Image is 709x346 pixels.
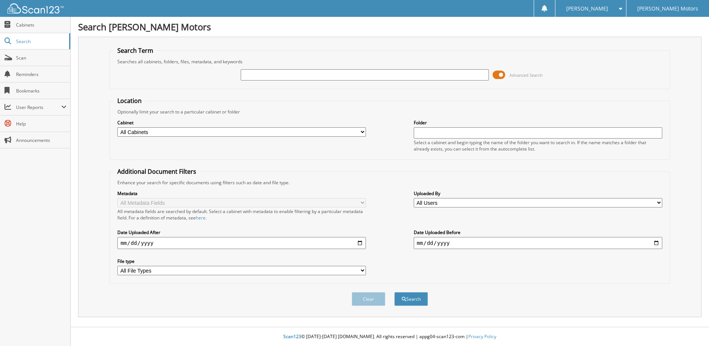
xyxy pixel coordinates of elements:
[637,6,698,11] span: [PERSON_NAME] Motors
[16,137,67,143] span: Announcements
[16,121,67,127] span: Help
[468,333,496,340] a: Privacy Policy
[16,22,67,28] span: Cabinets
[352,292,385,306] button: Clear
[114,167,200,176] legend: Additional Document Filters
[394,292,428,306] button: Search
[414,119,662,126] label: Folder
[117,258,366,264] label: File type
[16,55,67,61] span: Scan
[414,190,662,197] label: Uploaded By
[16,71,67,78] span: Reminders
[117,190,366,197] label: Metadata
[114,58,666,65] div: Searches all cabinets, folders, files, metadata, and keywords
[414,139,662,152] div: Select a cabinet and begin typing the name of the folder you want to search in. If the name match...
[117,237,366,249] input: start
[7,3,64,13] img: scan123-logo-white.svg
[78,21,702,33] h1: Search [PERSON_NAME] Motors
[566,6,608,11] span: [PERSON_NAME]
[114,46,157,55] legend: Search Term
[414,229,662,236] label: Date Uploaded Before
[114,179,666,186] div: Enhance your search for specific documents using filters such as date and file type.
[16,38,65,45] span: Search
[196,215,206,221] a: here
[16,104,61,110] span: User Reports
[16,88,67,94] span: Bookmarks
[509,72,543,78] span: Advanced Search
[414,237,662,249] input: end
[114,97,145,105] legend: Location
[117,119,366,126] label: Cabinet
[117,208,366,221] div: All metadata fields are searched by default. Select a cabinet with metadata to enable filtering b...
[114,109,666,115] div: Optionally limit your search to a particular cabinet or folder
[71,328,709,346] div: © [DATE]-[DATE] [DOMAIN_NAME]. All rights reserved | appg04-scan123-com |
[117,229,366,236] label: Date Uploaded After
[283,333,301,340] span: Scan123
